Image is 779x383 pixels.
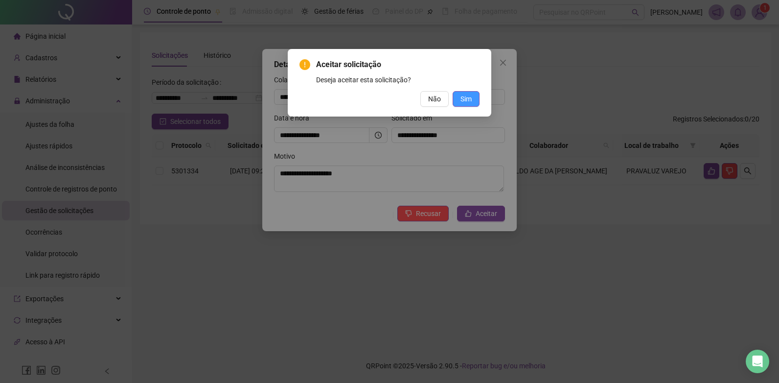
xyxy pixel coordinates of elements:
[316,59,480,71] span: Aceitar solicitação
[428,94,441,104] span: Não
[453,91,480,107] button: Sim
[460,94,472,104] span: Sim
[746,350,769,373] div: Open Intercom Messenger
[299,59,310,70] span: exclamation-circle
[420,91,449,107] button: Não
[316,74,480,85] div: Deseja aceitar esta solicitação?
